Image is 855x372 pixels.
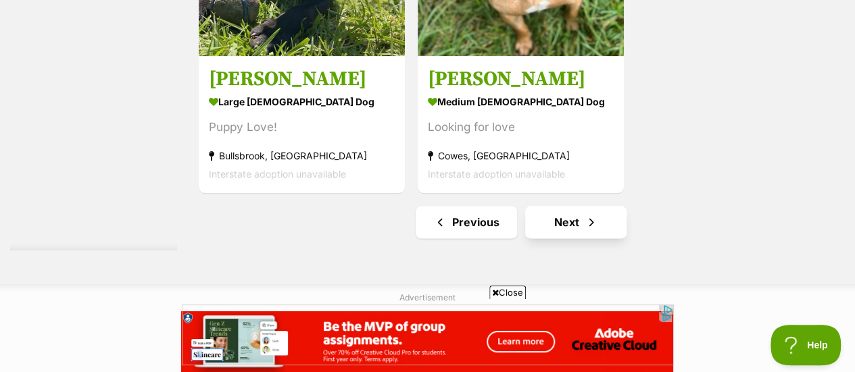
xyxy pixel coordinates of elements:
iframe: Advertisement [182,304,674,365]
a: [PERSON_NAME] medium [DEMOGRAPHIC_DATA] Dog Looking for love Cowes, [GEOGRAPHIC_DATA] Interstate ... [418,55,624,192]
strong: medium [DEMOGRAPHIC_DATA] Dog [428,91,614,111]
a: Next page [525,206,627,238]
strong: Bullsbrook, [GEOGRAPHIC_DATA] [209,146,395,164]
h3: [PERSON_NAME] [209,65,395,91]
a: Previous page [416,206,517,238]
strong: Cowes, [GEOGRAPHIC_DATA] [428,146,614,164]
span: Interstate adoption unavailable [209,167,346,179]
span: Interstate adoption unavailable [428,167,565,179]
a: [PERSON_NAME] large [DEMOGRAPHIC_DATA] Dog Puppy Love! Bullsbrook, [GEOGRAPHIC_DATA] Interstate a... [199,55,405,192]
img: iconc.png [478,1,491,11]
nav: Pagination [197,206,845,238]
strong: large [DEMOGRAPHIC_DATA] Dog [209,91,395,111]
img: consumer-privacy-logo.png [1,1,12,12]
div: Looking for love [428,117,614,136]
div: Puppy Love! [209,117,395,136]
iframe: Help Scout Beacon - Open [771,325,841,365]
span: Close [489,286,526,299]
h3: [PERSON_NAME] [428,65,614,91]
